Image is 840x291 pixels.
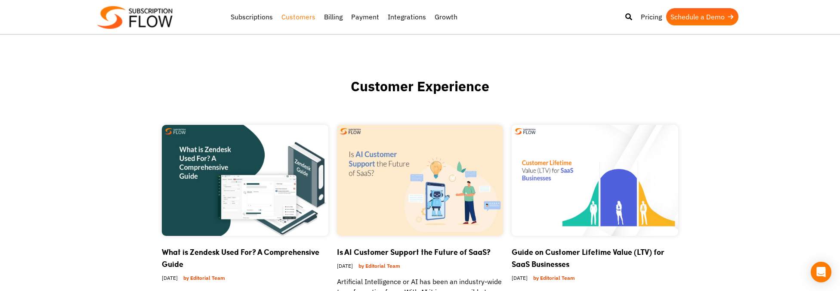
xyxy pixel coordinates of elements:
a: What is Zendesk Used For? A Comprehensive Guide [162,246,319,269]
a: Subscriptions [226,8,277,25]
a: Schedule a Demo [666,8,738,25]
div: [DATE] [337,258,503,276]
a: Pricing [636,8,666,25]
img: What is Zendesk Used For A Comprehensive Guide [162,125,328,236]
a: Payment [347,8,383,25]
div: Open Intercom Messenger [811,262,831,282]
a: Customers [277,8,320,25]
img: Guide on Customer Lifetime Value (LTV) for SaaS Businesses [512,125,678,236]
a: by Editorial Team [355,260,404,271]
div: [DATE] [162,270,328,288]
a: Integrations [383,8,430,25]
a: Growth [430,8,462,25]
a: by Editorial Team [530,272,578,283]
h1: Customer Experience [162,77,678,116]
a: Guide on Customer Lifetime Value (LTV) for SaaS Businesses [512,246,664,269]
a: by Editorial Team [180,272,229,283]
img: Subscriptionflow [97,6,173,29]
a: Is AI Customer Support the Future of SaaS? [337,246,491,257]
a: Billing [320,8,347,25]
img: Is AI Customer Support the Future of SaaS? [337,125,503,236]
div: [DATE] [512,270,678,288]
